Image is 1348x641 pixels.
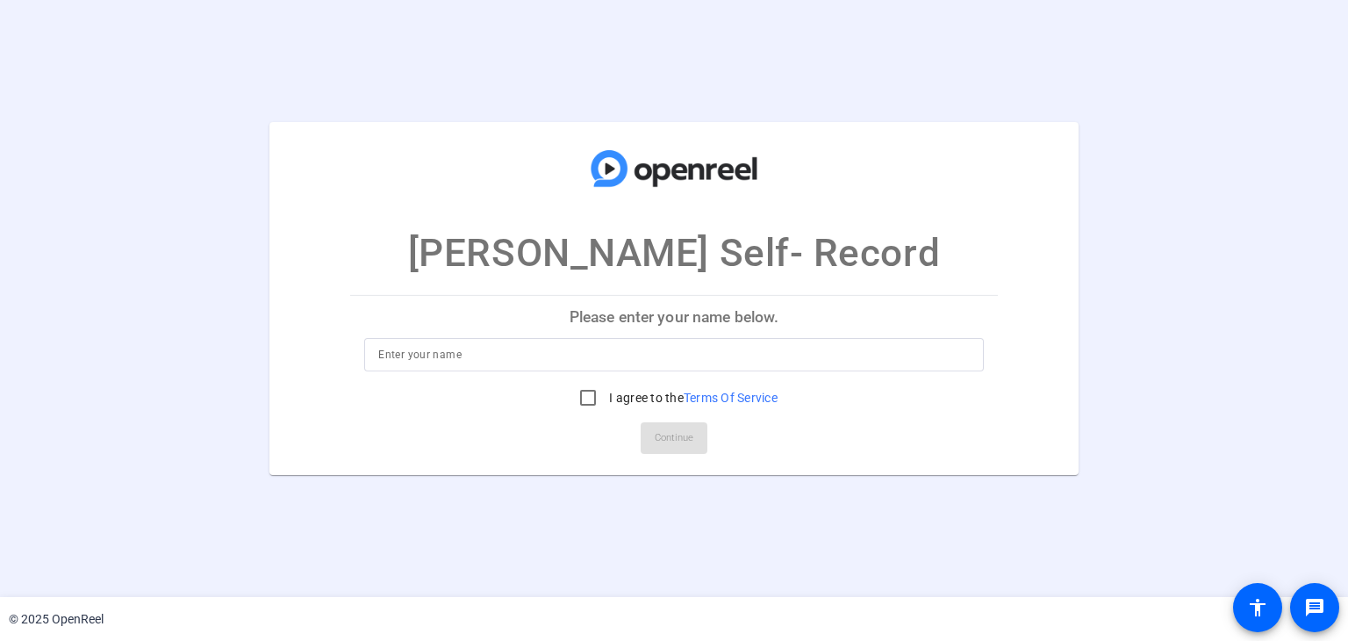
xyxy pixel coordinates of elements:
mat-icon: message [1304,597,1325,618]
p: Please enter your name below. [350,296,997,338]
label: I agree to the [606,389,778,407]
a: Terms Of Service [684,391,778,405]
img: company-logo [586,140,762,198]
mat-icon: accessibility [1247,597,1268,618]
div: © 2025 OpenReel [9,610,104,629]
input: Enter your name [378,344,969,365]
p: [PERSON_NAME] Self- Record [408,224,940,282]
